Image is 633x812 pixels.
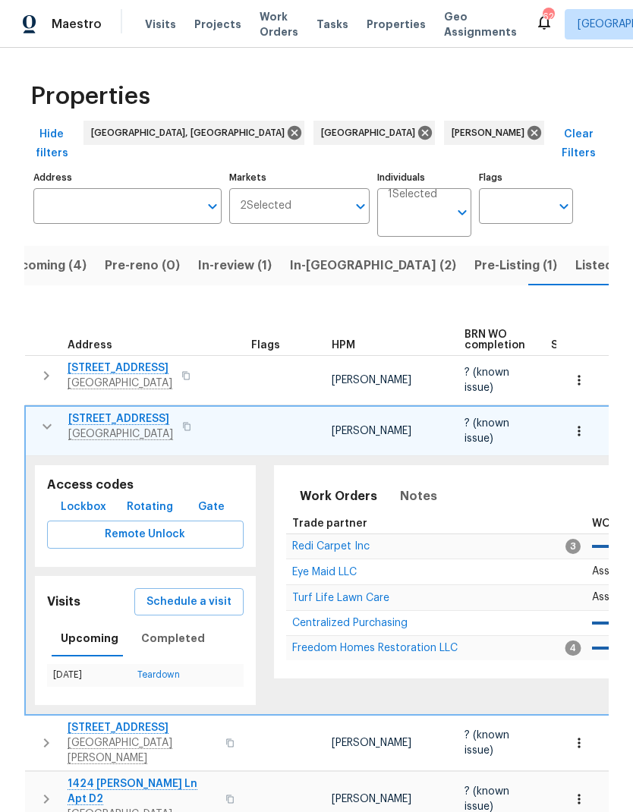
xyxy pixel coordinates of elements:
[452,125,531,140] span: [PERSON_NAME]
[388,188,437,201] span: 1 Selected
[52,17,102,32] span: Maestro
[332,738,411,748] span: [PERSON_NAME]
[292,542,370,551] a: Redi Carpet Inc
[292,541,370,552] span: Redi Carpet Inc
[229,173,370,182] label: Markets
[145,17,176,32] span: Visits
[565,539,581,554] span: 3
[321,125,421,140] span: [GEOGRAPHIC_DATA]
[251,340,280,351] span: Flags
[146,593,231,612] span: Schedule a visit
[202,196,223,217] button: Open
[30,125,73,162] span: Hide filters
[551,340,600,351] span: Summary
[47,594,80,610] h5: Visits
[47,664,131,686] td: [DATE]
[55,493,112,521] button: Lockbox
[194,17,241,32] span: Projects
[350,196,371,217] button: Open
[292,618,408,628] span: Centralized Purchasing
[47,477,244,493] h5: Access codes
[83,121,304,145] div: [GEOGRAPHIC_DATA], [GEOGRAPHIC_DATA]
[465,730,509,756] span: ? (known issue)
[4,255,87,276] span: Upcoming (4)
[292,593,389,603] span: Turf Life Lawn Care
[187,493,235,521] button: Gate
[555,125,603,162] span: Clear Filters
[91,125,291,140] span: [GEOGRAPHIC_DATA], [GEOGRAPHIC_DATA]
[127,498,173,517] span: Rotating
[105,255,180,276] span: Pre-reno (0)
[313,121,435,145] div: [GEOGRAPHIC_DATA]
[137,670,180,679] a: Teardown
[444,9,517,39] span: Geo Assignments
[193,498,229,517] span: Gate
[549,121,609,167] button: Clear Filters
[332,426,411,436] span: [PERSON_NAME]
[290,255,456,276] span: In-[GEOGRAPHIC_DATA] (2)
[332,794,411,804] span: [PERSON_NAME]
[134,588,244,616] button: Schedule a visit
[465,367,509,393] span: ? (known issue)
[121,493,179,521] button: Rotating
[300,486,377,507] span: Work Orders
[444,121,544,145] div: [PERSON_NAME]
[198,255,272,276] span: In-review (1)
[332,375,411,386] span: [PERSON_NAME]
[61,498,106,517] span: Lockbox
[292,593,389,603] a: Turf Life Lawn Care
[59,525,231,544] span: Remote Unlock
[367,17,426,32] span: Properties
[24,121,79,167] button: Hide filters
[553,196,575,217] button: Open
[30,89,150,104] span: Properties
[465,786,509,812] span: ? (known issue)
[400,486,437,507] span: Notes
[141,629,205,648] span: Completed
[479,173,573,182] label: Flags
[474,255,557,276] span: Pre-Listing (1)
[47,521,244,549] button: Remote Unlock
[316,19,348,30] span: Tasks
[61,629,118,648] span: Upcoming
[292,644,458,653] a: Freedom Homes Restoration LLC
[33,173,222,182] label: Address
[292,567,357,578] span: Eye Maid LLC
[240,200,291,212] span: 2 Selected
[465,418,509,444] span: ? (known issue)
[260,9,298,39] span: Work Orders
[292,518,367,529] span: Trade partner
[292,618,408,628] a: Centralized Purchasing
[292,568,357,577] a: Eye Maid LLC
[332,340,355,351] span: HPM
[68,340,112,351] span: Address
[377,173,471,182] label: Individuals
[452,202,473,223] button: Open
[465,329,525,351] span: BRN WO completion
[565,640,581,656] span: 4
[543,9,553,24] div: 62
